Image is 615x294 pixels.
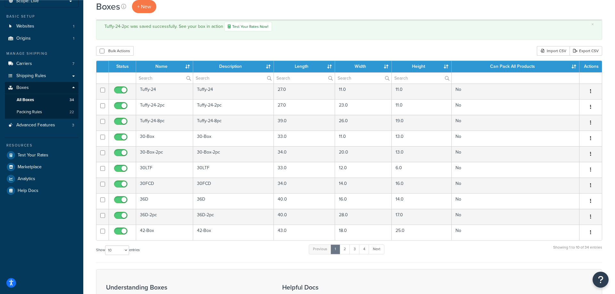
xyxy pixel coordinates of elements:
[392,209,452,225] td: 17.0
[18,164,42,170] span: Marketplace
[16,61,32,67] span: Carriers
[331,244,340,254] a: 1
[274,178,335,193] td: 34.0
[5,14,78,19] div: Basic Setup
[70,109,74,115] span: 22
[392,178,452,193] td: 16.0
[5,51,78,56] div: Manage Shipping
[392,193,452,209] td: 14.0
[452,178,579,193] td: No
[224,22,272,31] a: Test Your Rates Now!
[537,46,570,56] div: Import CSV
[392,99,452,115] td: 11.0
[136,146,193,162] td: 30-Box-2pc
[193,115,274,131] td: Tuffy-24-8pc
[452,99,579,115] td: No
[335,99,391,115] td: 23.0
[392,73,451,83] input: Search
[136,83,193,99] td: Tuffy-24
[274,193,335,209] td: 40.0
[274,146,335,162] td: 34.0
[5,94,78,106] li: All Boxes
[5,173,78,185] a: Analytics
[593,272,609,288] button: Open Resource Center
[392,146,452,162] td: 13.0
[193,162,274,178] td: 30LTF
[136,162,193,178] td: 30LTF
[16,73,46,79] span: Shipping Rules
[452,193,579,209] td: No
[193,131,274,146] td: 30-Box
[137,3,151,10] span: + New
[5,58,78,70] a: Carriers 7
[553,244,602,258] div: Showing 1 to 10 of 34 entries
[274,83,335,99] td: 27.0
[136,225,193,240] td: 42-Box
[335,178,391,193] td: 14.0
[72,123,74,128] span: 3
[274,162,335,178] td: 33.0
[335,73,391,83] input: Search
[136,61,193,72] th: Name : activate to sort column ascending
[109,61,136,72] th: Status
[335,83,391,99] td: 11.0
[274,131,335,146] td: 33.0
[73,36,74,41] span: 1
[452,83,579,99] td: No
[274,73,335,83] input: Search
[5,106,78,118] li: Packing Rules
[5,106,78,118] a: Packing Rules 22
[105,245,129,255] select: Showentries
[5,20,78,32] a: Websites 1
[96,0,120,13] h1: Boxes
[193,178,274,193] td: 30FCD
[452,61,579,72] th: Can Pack All Products : activate to sort column ascending
[18,153,48,158] span: Test Your Rates
[16,123,55,128] span: Advanced Features
[335,162,391,178] td: 12.0
[452,209,579,225] td: No
[193,209,274,225] td: 36D-2pc
[136,73,193,83] input: Search
[96,245,140,255] label: Show entries
[5,185,78,196] a: Help Docs
[392,115,452,131] td: 19.0
[5,161,78,173] a: Marketplace
[73,24,74,29] span: 1
[570,46,602,56] a: Export CSV
[579,61,602,72] th: Actions
[193,73,274,83] input: Search
[193,99,274,115] td: Tuffy-24-2pc
[335,131,391,146] td: 11.0
[5,149,78,161] a: Test Your Rates
[274,99,335,115] td: 27.0
[274,225,335,240] td: 43.0
[282,284,383,291] h3: Helpful Docs
[136,193,193,209] td: 36D
[392,162,452,178] td: 6.0
[5,70,78,82] a: Shipping Rules
[5,119,78,131] li: Advanced Features
[591,22,594,27] a: ×
[392,83,452,99] td: 11.0
[335,115,391,131] td: 26.0
[359,244,369,254] a: 4
[16,24,34,29] span: Websites
[335,209,391,225] td: 28.0
[17,109,42,115] span: Packing Rules
[18,188,38,194] span: Help Docs
[136,115,193,131] td: Tuffy-24-8pc
[16,36,31,41] span: Origins
[452,162,579,178] td: No
[106,284,266,291] h3: Understanding Boxes
[335,193,391,209] td: 16.0
[5,58,78,70] li: Carriers
[452,146,579,162] td: No
[452,225,579,240] td: No
[193,61,274,72] th: Description : activate to sort column ascending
